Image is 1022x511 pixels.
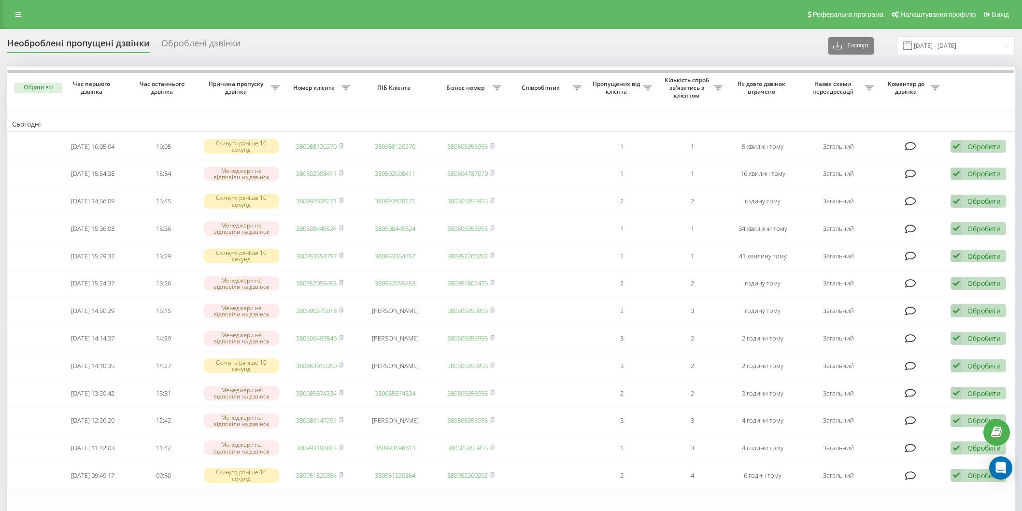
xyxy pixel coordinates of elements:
[296,471,337,480] a: 380951320354
[798,161,879,186] td: Загальний
[657,326,727,351] td: 2
[57,381,128,406] td: [DATE] 13:20:42
[727,243,798,269] td: 41 хвилину тому
[657,216,727,241] td: 1
[447,471,488,480] a: 380952260202
[128,271,199,297] td: 15:26
[375,389,415,397] a: 380685874334
[798,408,879,433] td: Загальний
[57,463,128,488] td: [DATE] 09:49:17
[375,142,415,151] a: 380988120270
[57,298,128,324] td: [DATE] 14:50:29
[967,471,1001,480] div: Обробити
[128,408,199,433] td: 12:42
[7,38,150,53] div: Необроблені пропущені дзвінки
[657,463,727,488] td: 4
[727,134,798,159] td: 5 хвилин тому
[296,361,337,370] a: 380663010350
[204,440,280,455] div: Менеджери не відповіли на дзвінок
[447,306,488,315] a: 380505055955
[375,252,415,260] a: 380953354757
[727,216,798,241] td: 34 хвилини тому
[586,216,657,241] td: 1
[586,463,657,488] td: 2
[375,471,415,480] a: 380951320354
[586,353,657,379] td: 3
[657,408,727,433] td: 3
[204,139,280,154] div: Скинуто раніше 10 секунд
[798,381,879,406] td: Загальний
[375,443,415,452] a: 380993198813
[57,408,128,433] td: [DATE] 12:26:20
[803,80,865,95] span: Назва схеми переадресації
[447,252,488,260] a: 380952260202
[657,134,727,159] td: 1
[727,271,798,297] td: годину тому
[657,298,727,324] td: 3
[296,142,337,151] a: 380988120270
[296,443,337,452] a: 380993198813
[128,326,199,351] td: 14:29
[128,298,199,324] td: 15:15
[375,224,415,233] a: 380508445524
[657,435,727,461] td: 3
[586,243,657,269] td: 1
[66,80,120,95] span: Час першого дзвінка
[447,416,488,425] a: 380505055955
[798,243,879,269] td: Загальний
[967,389,1001,398] div: Обробити
[204,468,280,483] div: Скинуто раніше 10 секунд
[296,416,337,425] a: 380689147291
[967,416,1001,425] div: Обробити
[57,134,128,159] td: [DATE] 16:05:04
[798,326,879,351] td: Загальний
[662,76,714,99] span: Кількість спроб зв'язатись з клієнтом
[204,194,280,208] div: Скинуто раніше 10 секунд
[355,408,436,433] td: [PERSON_NAME]
[447,279,488,287] a: 380951801475
[57,216,128,241] td: [DATE] 15:36:08
[967,443,1001,453] div: Обробити
[14,83,62,93] button: Обрати всі
[967,279,1001,288] div: Обробити
[657,353,727,379] td: 2
[204,413,280,428] div: Менеджери не відповіли на дзвінок
[7,117,1015,131] td: Сьогодні
[363,84,427,92] span: ПІБ Клієнта
[57,435,128,461] td: [DATE] 11:42:03
[128,134,199,159] td: 16:05
[203,80,270,95] span: Причина пропуску дзвінка
[798,298,879,324] td: Загальний
[447,389,488,397] a: 380505055955
[657,188,727,214] td: 2
[967,224,1001,233] div: Обробити
[727,161,798,186] td: 16 хвилин тому
[586,134,657,159] td: 1
[727,381,798,406] td: 3 години тому
[511,84,573,92] span: Співробітник
[296,197,337,205] a: 380992878271
[204,276,280,291] div: Менеджери не відповіли на дзвінок
[967,169,1001,178] div: Обробити
[136,80,191,95] span: Час останнього дзвінка
[375,279,415,287] a: 380952055453
[204,167,280,181] div: Менеджери не відповіли на дзвінок
[128,381,199,406] td: 13:31
[727,408,798,433] td: 4 години тому
[296,252,337,260] a: 380953354757
[657,381,727,406] td: 2
[657,161,727,186] td: 1
[355,298,436,324] td: [PERSON_NAME]
[657,243,727,269] td: 1
[586,161,657,186] td: 1
[586,298,657,324] td: 2
[355,353,436,379] td: [PERSON_NAME]
[727,463,798,488] td: 6 годин тому
[204,358,280,373] div: Скинуто раніше 10 секунд
[883,80,931,95] span: Коментар до дзвінка
[967,306,1001,315] div: Обробити
[204,249,280,263] div: Скинуто раніше 10 секунд
[57,243,128,269] td: [DATE] 15:29:32
[128,435,199,461] td: 11:42
[900,11,976,18] span: Налаштування профілю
